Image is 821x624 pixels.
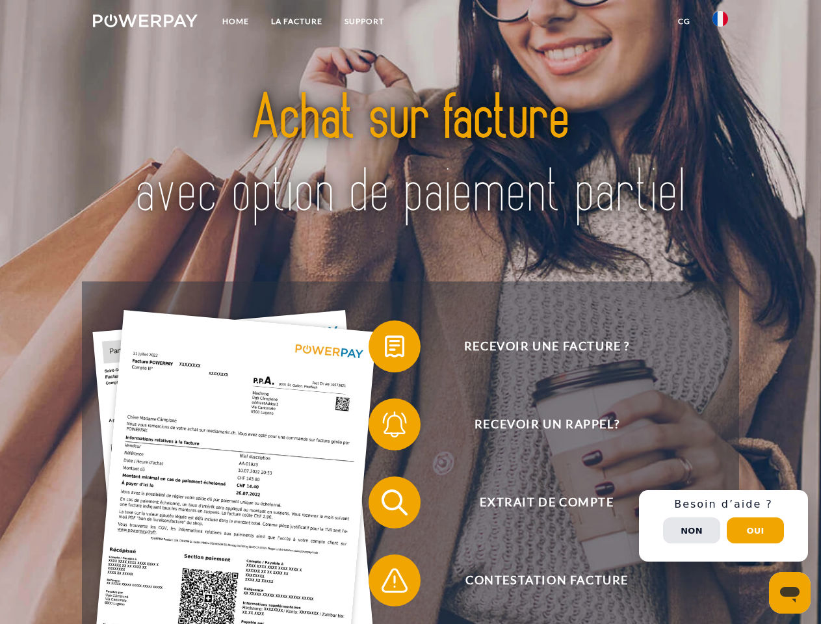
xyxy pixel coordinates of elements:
button: Oui [727,517,784,543]
img: qb_search.svg [378,486,411,519]
img: fr [712,11,728,27]
span: Contestation Facture [387,554,706,606]
span: Extrait de compte [387,476,706,528]
a: LA FACTURE [260,10,333,33]
a: CG [667,10,701,33]
span: Recevoir un rappel? [387,398,706,450]
button: Contestation Facture [369,554,707,606]
button: Recevoir un rappel? [369,398,707,450]
a: Home [211,10,260,33]
a: Support [333,10,395,33]
img: qb_bell.svg [378,408,411,441]
button: Extrait de compte [369,476,707,528]
span: Recevoir une facture ? [387,320,706,372]
div: Schnellhilfe [639,490,808,562]
img: qb_warning.svg [378,564,411,597]
img: logo-powerpay-white.svg [93,14,198,27]
h3: Besoin d’aide ? [647,498,800,511]
img: title-powerpay_fr.svg [124,62,697,249]
button: Recevoir une facture ? [369,320,707,372]
iframe: Bouton de lancement de la fenêtre de messagerie [769,572,811,614]
button: Non [663,517,720,543]
img: qb_bill.svg [378,330,411,363]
